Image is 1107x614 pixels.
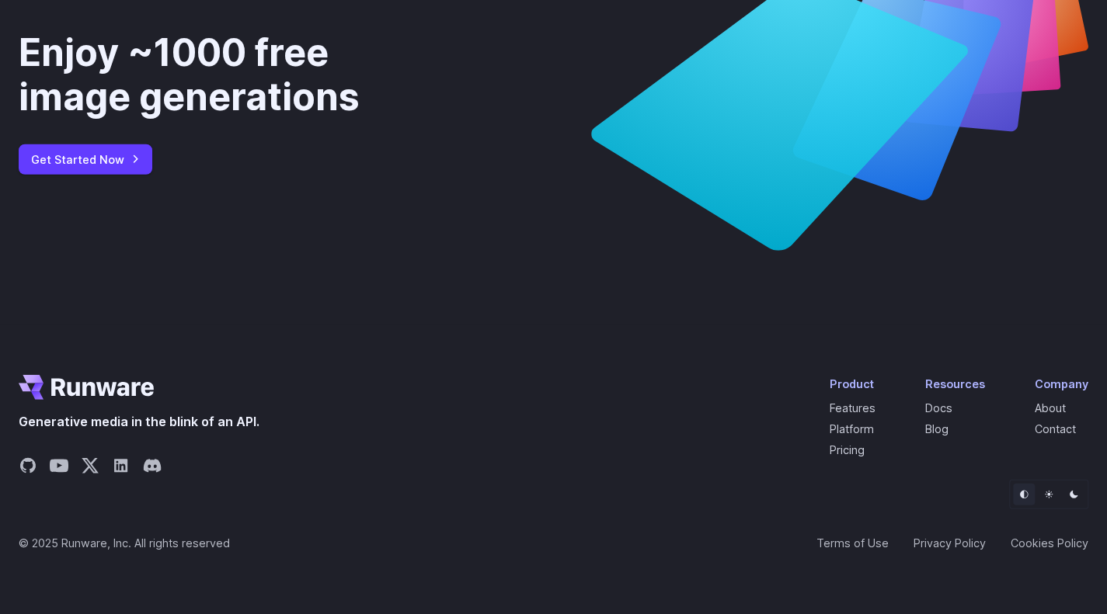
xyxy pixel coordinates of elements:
[50,456,68,480] a: Share on YouTube
[1035,401,1066,415] a: About
[925,422,949,435] a: Blog
[914,534,986,552] a: Privacy Policy
[112,456,131,480] a: Share on LinkedIn
[19,412,259,432] span: Generative media in the blink of an API.
[1035,375,1088,393] div: Company
[830,375,876,393] div: Product
[19,375,154,400] a: Go to /
[81,456,99,480] a: Share on X
[830,401,876,415] a: Features
[1013,484,1035,505] button: Default
[19,534,230,552] span: © 2025 Runware, Inc. All rights reserved
[925,401,952,415] a: Docs
[1009,480,1088,509] ul: Theme selector
[1011,534,1088,552] a: Cookies Policy
[1063,484,1084,505] button: Dark
[830,422,874,435] a: Platform
[19,456,37,480] a: Share on GitHub
[19,30,441,120] div: Enjoy ~1000 free image generations
[19,144,152,175] a: Get Started Now
[925,375,985,393] div: Resources
[816,534,889,552] a: Terms of Use
[830,443,865,456] a: Pricing
[1038,484,1060,505] button: Light
[143,456,162,480] a: Share on Discord
[1035,422,1076,435] a: Contact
